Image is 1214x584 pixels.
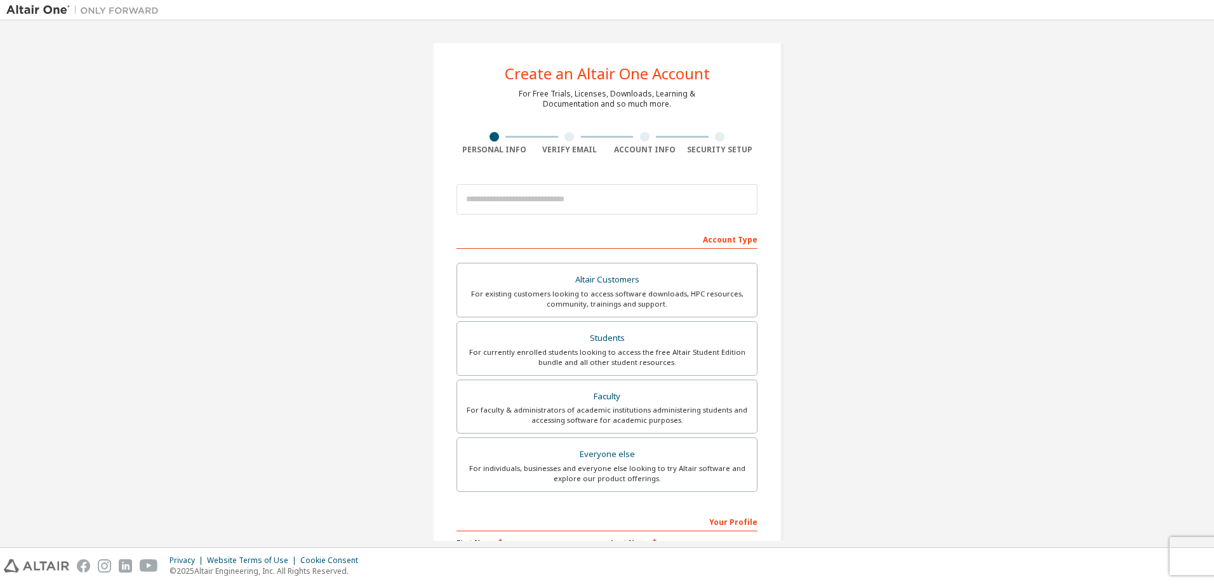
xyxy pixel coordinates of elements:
[465,405,749,425] div: For faculty & administrators of academic institutions administering students and accessing softwa...
[77,559,90,573] img: facebook.svg
[170,555,207,566] div: Privacy
[465,271,749,289] div: Altair Customers
[465,388,749,406] div: Faculty
[465,329,749,347] div: Students
[465,347,749,368] div: For currently enrolled students looking to access the free Altair Student Edition bundle and all ...
[607,145,683,155] div: Account Info
[98,559,111,573] img: instagram.svg
[683,145,758,155] div: Security Setup
[457,145,532,155] div: Personal Info
[207,555,300,566] div: Website Terms of Use
[465,289,749,309] div: For existing customers looking to access software downloads, HPC resources, community, trainings ...
[457,229,757,249] div: Account Type
[170,566,366,576] p: © 2025 Altair Engineering, Inc. All Rights Reserved.
[4,559,69,573] img: altair_logo.svg
[300,555,366,566] div: Cookie Consent
[140,559,158,573] img: youtube.svg
[611,538,757,548] label: Last Name
[532,145,608,155] div: Verify Email
[457,538,603,548] label: First Name
[465,446,749,463] div: Everyone else
[119,559,132,573] img: linkedin.svg
[505,66,710,81] div: Create an Altair One Account
[465,463,749,484] div: For individuals, businesses and everyone else looking to try Altair software and explore our prod...
[6,4,165,17] img: Altair One
[457,511,757,531] div: Your Profile
[519,89,695,109] div: For Free Trials, Licenses, Downloads, Learning & Documentation and so much more.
